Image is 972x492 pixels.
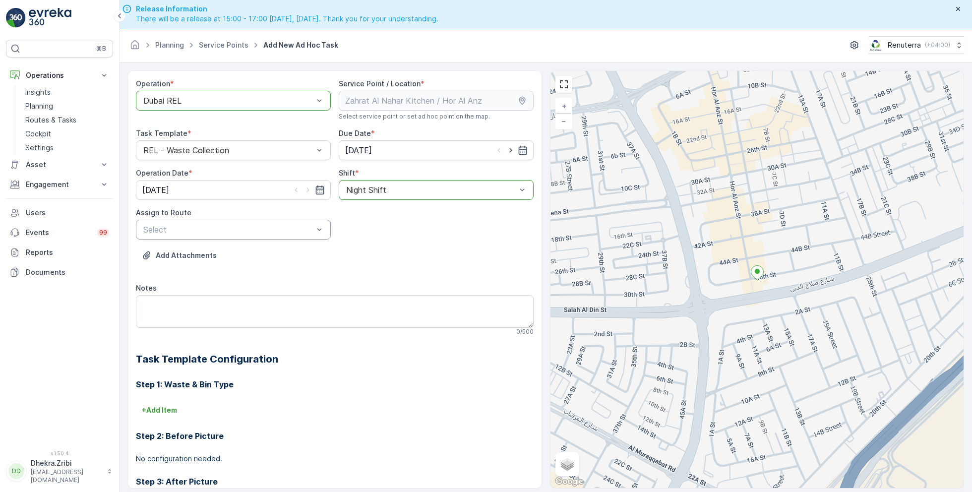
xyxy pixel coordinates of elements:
button: DDDhekra.Zribi[EMAIL_ADDRESS][DOMAIN_NAME] [6,458,113,484]
p: 0 / 500 [516,328,534,336]
label: Assign to Route [136,208,191,217]
p: + Add Item [142,405,177,415]
span: There will be a release at 15:00 - 17:00 [DATE], [DATE]. Thank you for your understanding. [136,14,438,24]
a: Zoom In [556,99,571,114]
p: Asset [26,160,93,170]
a: Open this area in Google Maps (opens a new window) [553,475,586,488]
a: Insights [21,85,113,99]
a: Users [6,203,113,223]
h3: Step 1: Waste & Bin Type [136,378,534,390]
span: + [562,102,566,110]
p: Select [143,224,313,236]
p: [EMAIL_ADDRESS][DOMAIN_NAME] [31,468,102,484]
h2: Task Template Configuration [136,352,534,367]
p: Dhekra.Zribi [31,458,102,468]
p: Reports [26,247,109,257]
a: Layers [556,453,578,475]
span: Release Information [136,4,438,14]
p: Planning [25,101,53,111]
span: Add New Ad Hoc Task [261,40,340,50]
p: Routes & Tasks [25,115,76,125]
p: Operations [26,70,93,80]
span: v 1.50.4 [6,450,113,456]
p: Add Attachments [156,250,217,260]
a: Cockpit [21,127,113,141]
label: Task Template [136,129,187,137]
p: ⌘B [96,45,106,53]
p: ( +04:00 ) [925,41,950,49]
span: − [561,117,566,125]
input: Zahrat Al Nahar Kitchen / Hor Al Anz [339,91,534,111]
a: Zoom Out [556,114,571,128]
a: Settings [21,141,113,155]
a: Planning [21,99,113,113]
img: logo [6,8,26,28]
p: No configuration needed. [136,454,534,464]
label: Operation Date [136,169,188,177]
a: View Fullscreen [556,77,571,92]
button: Engagement [6,175,113,194]
p: Events [26,228,91,238]
p: 99 [99,229,107,237]
button: Renuterra(+04:00) [868,36,964,54]
p: Cockpit [25,129,51,139]
p: Settings [25,143,54,153]
img: Google [553,475,586,488]
button: Operations [6,65,113,85]
input: dd/mm/yyyy [339,140,534,160]
a: Planning [155,41,184,49]
button: Upload File [136,247,223,263]
label: Service Point / Location [339,79,421,88]
h3: Step 3: After Picture [136,476,534,488]
img: Screenshot_2024-07-26_at_13.33.01.png [868,40,884,51]
label: Operation [136,79,170,88]
button: Asset [6,155,113,175]
a: Events99 [6,223,113,243]
h3: Step 2: Before Picture [136,430,534,442]
label: Due Date [339,129,371,137]
div: DD [8,463,24,479]
a: Reports [6,243,113,262]
a: Documents [6,262,113,282]
label: Shift [339,169,355,177]
span: Select service point or set ad hoc point on the map. [339,113,490,121]
a: Homepage [129,43,140,52]
a: Routes & Tasks [21,113,113,127]
p: Documents [26,267,109,277]
input: dd/mm/yyyy [136,180,331,200]
a: Service Points [199,41,248,49]
p: Renuterra [888,40,921,50]
button: +Add Item [136,402,183,418]
p: Users [26,208,109,218]
label: Notes [136,284,157,292]
p: Insights [25,87,51,97]
p: Engagement [26,180,93,189]
img: logo_light-DOdMpM7g.png [29,8,71,28]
